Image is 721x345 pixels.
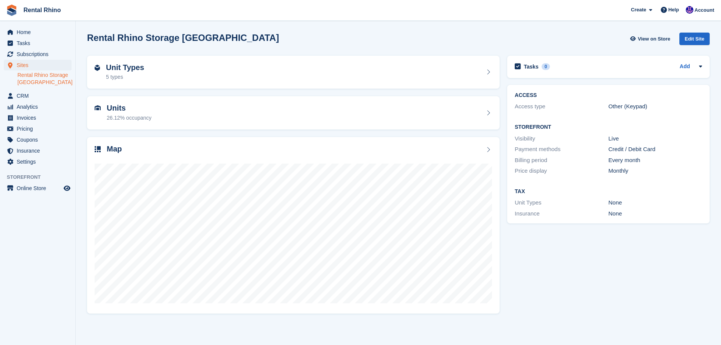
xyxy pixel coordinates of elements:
[4,38,72,48] a: menu
[515,102,608,111] div: Access type
[515,189,702,195] h2: Tax
[4,112,72,123] a: menu
[4,60,72,70] a: menu
[609,145,702,154] div: Credit / Debit Card
[609,156,702,165] div: Every month
[4,156,72,167] a: menu
[609,167,702,175] div: Monthly
[17,183,62,194] span: Online Store
[680,62,690,71] a: Add
[4,101,72,112] a: menu
[631,6,646,14] span: Create
[62,184,72,193] a: Preview store
[679,33,710,48] a: Edit Site
[106,63,144,72] h2: Unit Types
[107,145,122,153] h2: Map
[515,209,608,218] div: Insurance
[686,6,693,14] img: Ari Kolas
[106,73,144,81] div: 5 types
[695,6,714,14] span: Account
[17,134,62,145] span: Coupons
[4,183,72,194] a: menu
[609,198,702,207] div: None
[17,49,62,59] span: Subscriptions
[95,65,100,71] img: unit-type-icn-2b2737a686de81e16bb02015468b77c625bbabd49415b5ef34ead5e3b44a266d.svg
[17,145,62,156] span: Insurance
[4,49,72,59] a: menu
[668,6,679,14] span: Help
[515,156,608,165] div: Billing period
[515,92,702,98] h2: ACCESS
[17,123,62,134] span: Pricing
[7,173,75,181] span: Storefront
[87,96,500,130] a: Units 26.12% occupancy
[17,101,62,112] span: Analytics
[679,33,710,45] div: Edit Site
[515,124,702,130] h2: Storefront
[524,63,539,70] h2: Tasks
[87,137,500,314] a: Map
[4,27,72,37] a: menu
[515,167,608,175] div: Price display
[95,105,101,111] img: unit-icn-7be61d7bf1b0ce9d3e12c5938cc71ed9869f7b940bace4675aadf7bd6d80202e.svg
[87,33,279,43] h2: Rental Rhino Storage [GEOGRAPHIC_DATA]
[20,4,64,16] a: Rental Rhino
[87,56,500,89] a: Unit Types 5 types
[515,145,608,154] div: Payment methods
[95,146,101,152] img: map-icn-33ee37083ee616e46c38cad1a60f524a97daa1e2b2c8c0bc3eb3415660979fc1.svg
[17,112,62,123] span: Invoices
[17,72,72,86] a: Rental Rhino Storage [GEOGRAPHIC_DATA]
[515,198,608,207] div: Unit Types
[4,91,72,101] a: menu
[629,33,673,45] a: View on Store
[17,156,62,167] span: Settings
[609,102,702,111] div: Other (Keypad)
[4,134,72,145] a: menu
[4,123,72,134] a: menu
[609,134,702,143] div: Live
[17,60,62,70] span: Sites
[17,38,62,48] span: Tasks
[542,63,550,70] div: 0
[107,104,151,112] h2: Units
[17,27,62,37] span: Home
[609,209,702,218] div: None
[17,91,62,101] span: CRM
[638,35,670,43] span: View on Store
[6,5,17,16] img: stora-icon-8386f47178a22dfd0bd8f6a31ec36ba5ce8667c1dd55bd0f319d3a0aa187defe.svg
[4,145,72,156] a: menu
[107,114,151,122] div: 26.12% occupancy
[515,134,608,143] div: Visibility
